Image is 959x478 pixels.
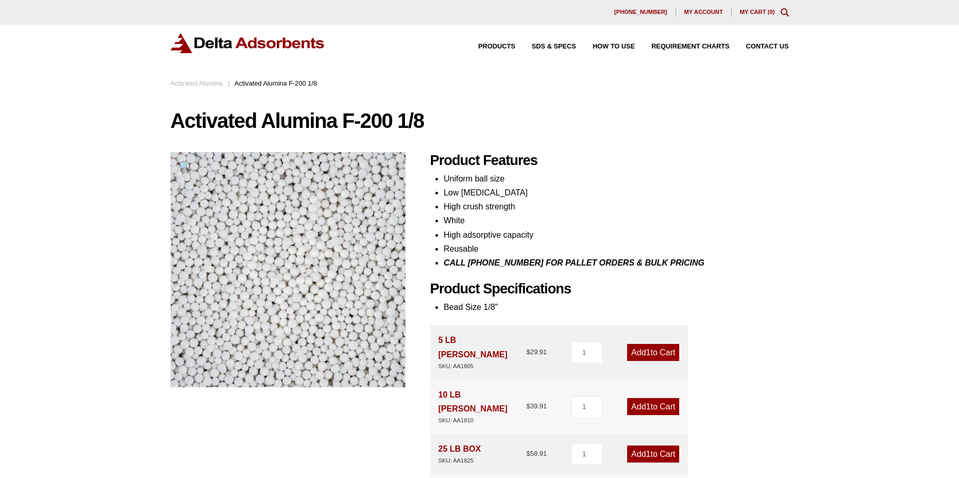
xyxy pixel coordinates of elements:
span: $ [526,450,530,457]
a: My Cart (0) [740,9,775,15]
div: SKU: AA1805 [439,361,527,371]
span: How to Use [593,43,635,50]
span: [PHONE_NUMBER] [614,9,667,15]
span: 1 [646,450,651,458]
img: Delta Adsorbents [171,33,325,53]
span: Requirement Charts [651,43,729,50]
li: Reusable [444,242,789,256]
span: $ [526,402,530,410]
span: 0 [769,9,772,15]
a: My account [676,8,732,17]
a: How to Use [576,43,635,50]
a: Activated Alumina [171,79,223,87]
span: Activated Alumina F-200 1/8 [234,79,317,87]
a: View full-screen image gallery [171,152,199,180]
span: 1 [646,348,651,357]
i: CALL [PHONE_NUMBER] FOR PALLET ORDERS & BULK PRICING [444,258,704,267]
li: High adsorptive capacity [444,228,789,242]
a: Add1to Cart [627,344,679,361]
span: Products [478,43,515,50]
li: Uniform ball size [444,172,789,186]
span: My account [684,9,723,15]
bdi: 29.91 [526,348,547,356]
bdi: 39.91 [526,402,547,410]
a: Products [462,43,515,50]
a: SDS & SPECS [515,43,576,50]
span: Contact Us [746,43,789,50]
div: SKU: AA1810 [439,416,527,425]
span: 1 [646,402,651,411]
bdi: 58.91 [526,450,547,457]
div: 25 LB BOX [439,442,481,466]
span: 🔍 [179,161,191,172]
li: High crush strength [444,200,789,213]
div: SKU: AA1825 [439,456,481,466]
span: : [228,79,230,87]
a: Add1to Cart [627,398,679,415]
div: Toggle Modal Content [781,8,789,17]
a: [PHONE_NUMBER] [606,8,676,17]
span: $ [526,348,530,356]
li: Low [MEDICAL_DATA] [444,186,789,200]
span: SDS & SPECS [532,43,576,50]
a: Requirement Charts [635,43,729,50]
li: Bead Size 1/8" [444,300,789,314]
div: 5 LB [PERSON_NAME] [439,333,527,371]
h1: Activated Alumina F-200 1/8 [171,110,789,131]
div: 10 LB [PERSON_NAME] [439,388,527,425]
a: Contact Us [730,43,789,50]
a: Add1to Cart [627,446,679,463]
li: White [444,213,789,227]
h2: Product Features [430,152,789,169]
h2: Product Specifications [430,281,789,298]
